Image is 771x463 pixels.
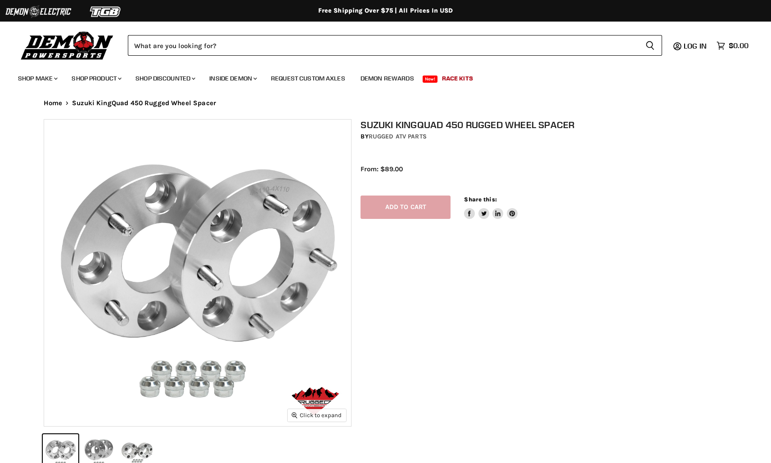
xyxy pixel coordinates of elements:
[26,99,746,107] nav: Breadcrumbs
[361,132,737,142] div: by
[18,29,117,61] img: Demon Powersports
[288,409,346,421] button: Click to expand
[712,39,753,52] a: $0.00
[638,35,662,56] button: Search
[65,69,127,88] a: Shop Product
[369,133,427,140] a: Rugged ATV Parts
[72,3,140,20] img: TGB Logo 2
[26,7,746,15] div: Free Shipping Over $75 | All Prices In USD
[129,69,201,88] a: Shop Discounted
[684,41,707,50] span: Log in
[464,196,496,203] span: Share this:
[44,99,63,107] a: Home
[44,120,351,426] img: Suzuki KingQuad 450 Rugged Wheel Spacer
[435,69,480,88] a: Race Kits
[11,69,63,88] a: Shop Make
[680,42,712,50] a: Log in
[72,99,216,107] span: Suzuki KingQuad 450 Rugged Wheel Spacer
[423,76,438,83] span: New!
[464,196,518,219] aside: Share this:
[203,69,262,88] a: Inside Demon
[5,3,72,20] img: Demon Electric Logo 2
[11,66,746,88] ul: Main menu
[128,35,638,56] input: Search
[354,69,421,88] a: Demon Rewards
[128,35,662,56] form: Product
[292,412,342,418] span: Click to expand
[264,69,352,88] a: Request Custom Axles
[361,165,403,173] span: From: $89.00
[729,41,748,50] span: $0.00
[361,119,737,130] h1: Suzuki KingQuad 450 Rugged Wheel Spacer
